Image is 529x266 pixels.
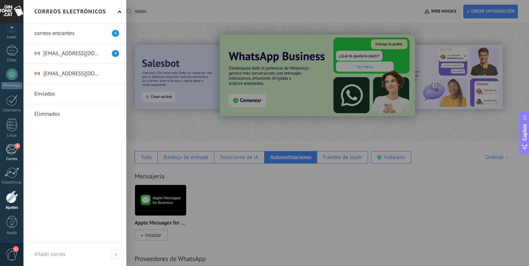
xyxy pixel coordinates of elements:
span: Copilot [521,124,528,141]
div: Chats [1,58,22,63]
span: 1 [13,246,19,252]
span: 4 [14,143,20,149]
div: Leads [1,35,22,40]
div: Ayuda [1,231,22,235]
span: Añadir correo [111,250,121,260]
span: Añadir correo [34,251,65,258]
li: Enviados [23,84,126,104]
li: Eliminados [23,104,126,124]
div: Correo [1,157,22,161]
div: Estadísticas [1,180,22,185]
div: Ajustes [1,205,22,210]
div: Listas [1,133,22,138]
h2: Correos electrónicos [34,0,106,23]
div: Calendario [1,108,22,113]
div: WhatsApp [1,82,22,89]
li: correos entrantes [23,23,126,44]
